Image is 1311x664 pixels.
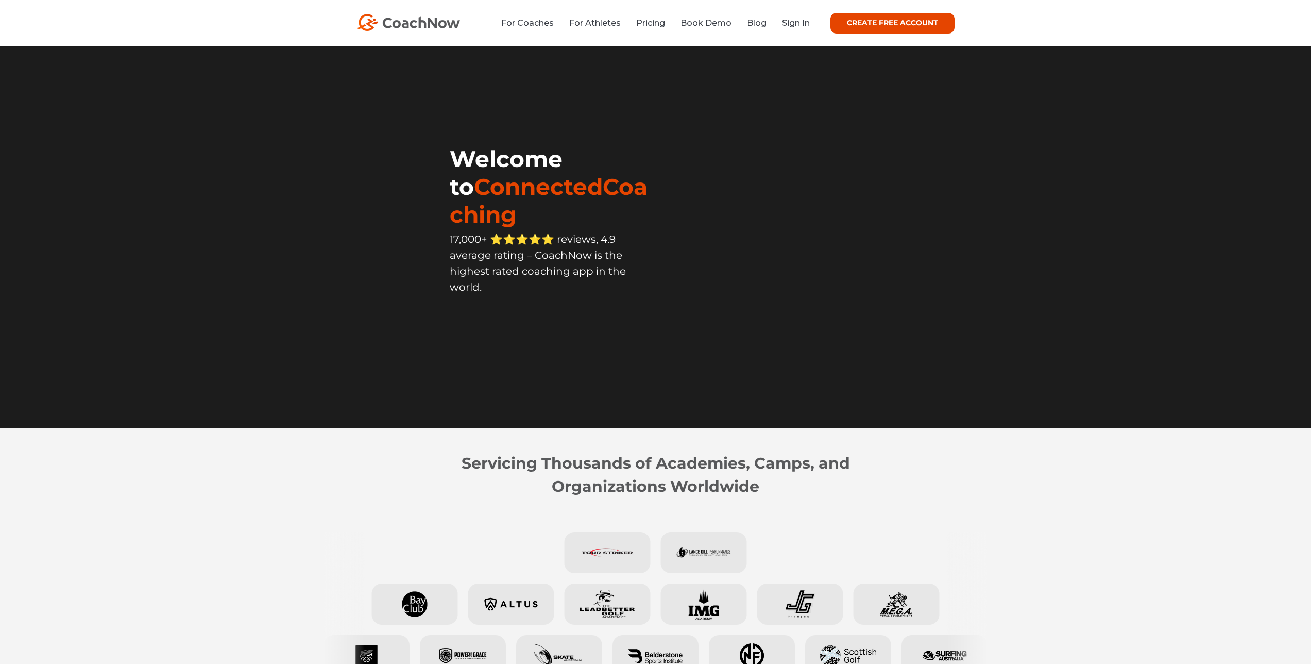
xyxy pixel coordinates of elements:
[680,18,731,28] a: Book Demo
[462,454,850,496] strong: Servicing Thousands of Academies, Camps, and Organizations Worldwide
[357,14,460,31] img: CoachNow Logo
[450,173,648,228] span: ConnectedCoaching
[450,318,655,348] iframe: Embedded CTA
[782,18,810,28] a: Sign In
[830,13,955,34] a: CREATE FREE ACCOUNT
[747,18,767,28] a: Blog
[501,18,554,28] a: For Coaches
[450,233,626,293] span: 17,000+ ⭐️⭐️⭐️⭐️⭐️ reviews, 4.9 average rating – CoachNow is the highest rated coaching app in th...
[450,145,655,228] h1: Welcome to
[636,18,665,28] a: Pricing
[569,18,621,28] a: For Athletes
